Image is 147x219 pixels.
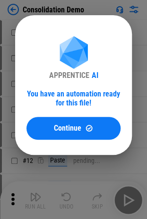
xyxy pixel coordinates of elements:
[49,71,89,80] div: APPRENTICE
[26,117,121,140] button: ContinueContinue
[55,36,93,71] img: Apprentice AI
[54,124,81,132] span: Continue
[26,89,121,107] div: You have an automation ready for this file!
[92,71,98,80] div: AI
[85,124,93,132] img: Continue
